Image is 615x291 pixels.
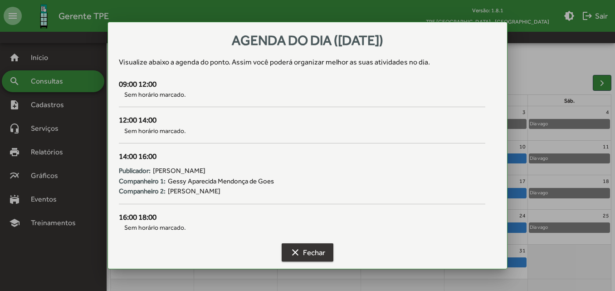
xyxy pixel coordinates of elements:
span: [PERSON_NAME] [168,186,220,197]
div: 16:00 18:00 [119,212,485,223]
div: 12:00 14:00 [119,114,485,126]
span: Gessy Aparecida Mendonça de Goes [168,176,274,187]
span: Fechar [290,244,325,261]
span: Agenda do dia ([DATE]) [232,32,383,48]
mat-icon: clear [290,247,301,258]
div: Visualize abaixo a agenda do ponto . Assim você poderá organizar melhor as suas atividades no dia. [119,57,496,68]
span: Sem horário marcado. [119,126,485,136]
strong: Companheiro 2: [119,186,166,197]
span: [PERSON_NAME] [153,166,205,176]
span: Sem horário marcado. [119,90,485,99]
strong: Companheiro 1: [119,176,166,187]
strong: Publicador: [119,166,151,176]
button: Fechar [282,243,333,261]
div: 14:00 16:00 [119,151,485,163]
span: Sem horário marcado. [119,223,485,232]
div: 09:00 12:00 [119,79,485,90]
